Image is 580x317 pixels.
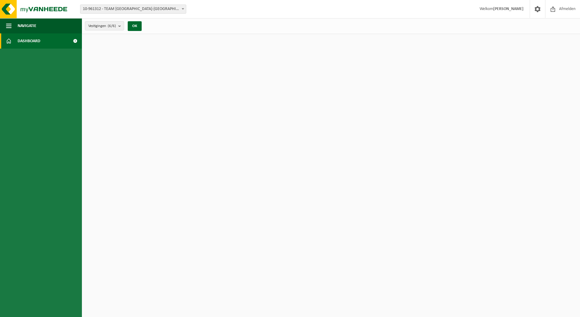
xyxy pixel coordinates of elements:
span: Vestigingen [88,22,116,31]
span: Dashboard [18,33,40,49]
button: OK [128,21,142,31]
span: 10-961312 - TEAM ANTWERPEN-NOORD [80,5,186,13]
count: (6/6) [108,24,116,28]
span: 10-961312 - TEAM ANTWERPEN-NOORD [80,5,186,14]
button: Vestigingen(6/6) [85,21,124,30]
span: Navigatie [18,18,36,33]
strong: [PERSON_NAME] [493,7,524,11]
